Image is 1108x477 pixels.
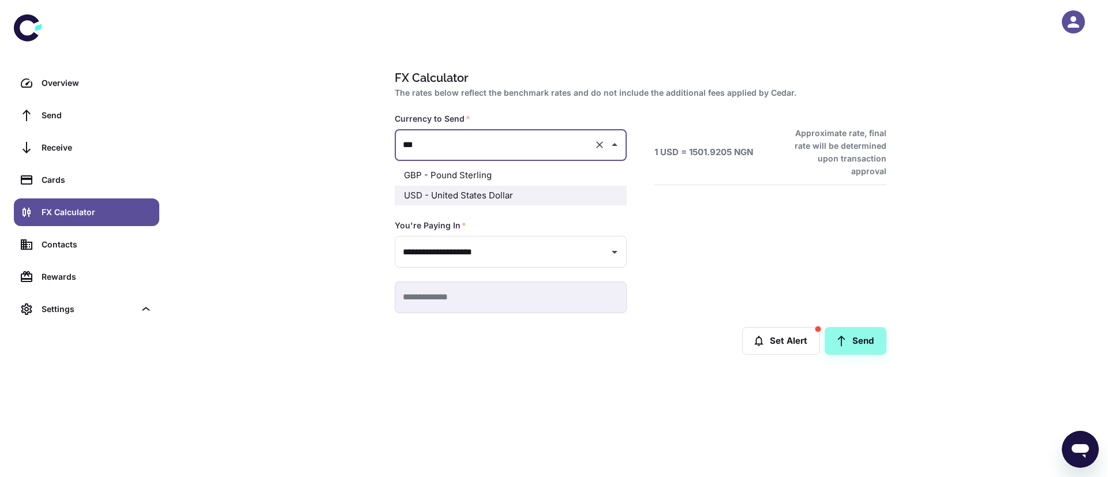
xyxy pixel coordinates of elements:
a: Rewards [14,263,159,291]
div: Send [42,109,152,122]
button: Clear [592,137,608,153]
button: Set Alert [742,327,820,355]
div: Cards [42,174,152,186]
a: FX Calculator [14,198,159,226]
div: Receive [42,141,152,154]
h1: FX Calculator [395,69,882,87]
a: Send [825,327,886,355]
button: Open [607,244,623,260]
label: You're Paying In [395,220,466,231]
a: Contacts [14,231,159,258]
button: Close [607,137,623,153]
div: Overview [42,77,152,89]
a: Send [14,102,159,129]
div: Rewards [42,271,152,283]
li: USD - United States Dollar [395,186,627,206]
li: GBP - Pound Sterling [395,166,627,186]
a: Receive [14,134,159,161]
h6: 1 USD = 1501.9205 NGN [654,146,753,159]
h6: Approximate rate, final rate will be determined upon transaction approval [782,127,886,178]
div: FX Calculator [42,206,152,219]
div: Settings [14,295,159,323]
a: Cards [14,166,159,194]
iframe: Button to launch messaging window [1062,431,1099,468]
div: Settings [42,303,135,316]
a: Overview [14,69,159,97]
div: Contacts [42,238,152,251]
label: Currency to Send [395,113,470,125]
